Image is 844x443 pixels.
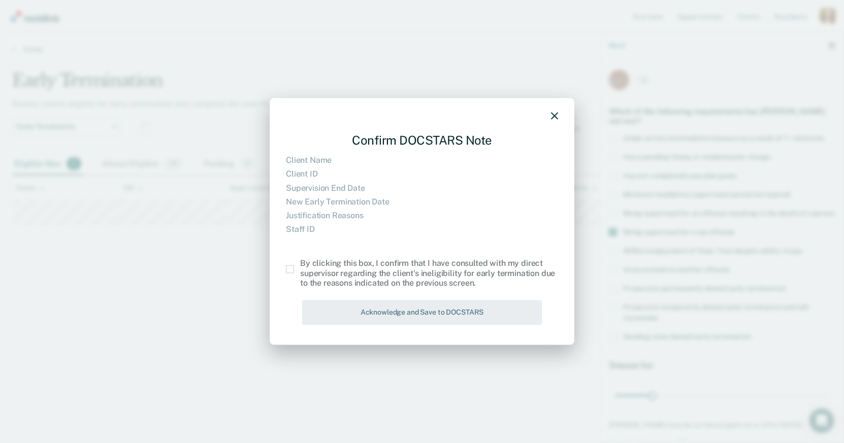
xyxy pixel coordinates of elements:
[286,125,558,156] div: Confirm DOCSTARS Note
[286,211,558,220] dt: Justification Reasons
[286,183,558,193] dt: Supervision End Date
[286,225,558,234] dt: Staff ID
[302,300,542,325] button: Acknowledge and Save to DOCSTARS
[286,197,558,207] dt: New Early Termination Date
[286,156,558,165] dt: Client Name
[286,169,558,179] dt: Client ID
[300,259,558,288] div: By clicking this box, I confirm that I have consulted with my direct supervisor regarding the cli...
